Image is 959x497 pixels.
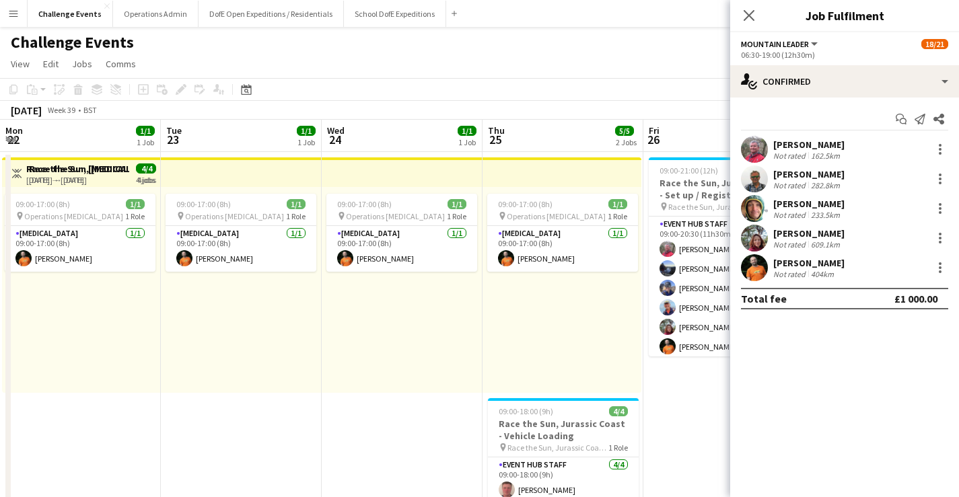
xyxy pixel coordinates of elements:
[773,269,808,279] div: Not rated
[773,168,845,180] div: [PERSON_NAME]
[499,406,553,416] span: 09:00-18:00 (9h)
[11,104,42,117] div: [DATE]
[106,58,136,70] span: Comms
[458,126,476,136] span: 1/1
[166,194,316,272] app-job-card: 09:00-17:00 (8h)1/1 Operations [MEDICAL_DATA]1 Role[MEDICAL_DATA]1/109:00-17:00 (8h)[PERSON_NAME]
[498,199,553,209] span: 09:00-17:00 (8h)
[297,137,315,147] div: 1 Job
[5,55,35,73] a: View
[741,292,787,305] div: Total fee
[609,406,628,416] span: 4/4
[741,50,948,60] div: 06:30-19:00 (12h30m)
[808,269,837,279] div: 404km
[5,124,23,137] span: Mon
[100,55,141,73] a: Comms
[649,177,800,201] h3: Race the Sun, Jurassic Coast - Set up / Registration
[773,180,808,190] div: Not rated
[808,210,843,220] div: 233.5km
[199,1,344,27] button: DofE Open Expeditions / Residentials
[773,151,808,161] div: Not rated
[773,198,845,210] div: [PERSON_NAME]
[326,194,477,272] app-job-card: 09:00-17:00 (8h)1/1 Operations [MEDICAL_DATA]1 Role[MEDICAL_DATA]1/109:00-17:00 (8h)[PERSON_NAME]
[166,226,316,272] app-card-role: [MEDICAL_DATA]1/109:00-17:00 (8h)[PERSON_NAME]
[773,239,808,250] div: Not rated
[3,132,23,147] span: 22
[488,124,505,137] span: Thu
[29,175,129,185] div: [DATE] → [DATE]
[730,65,959,98] div: Confirmed
[337,199,392,209] span: 09:00-17:00 (8h)
[5,226,155,272] app-card-role: [MEDICAL_DATA]1/109:00-17:00 (8h)[PERSON_NAME]
[326,226,477,272] app-card-role: [MEDICAL_DATA]1/109:00-17:00 (8h)[PERSON_NAME]
[486,132,505,147] span: 25
[649,124,660,137] span: Fri
[487,194,638,272] app-job-card: 09:00-17:00 (8h)1/1 Operations [MEDICAL_DATA]1 Role[MEDICAL_DATA]1/109:00-17:00 (8h)[PERSON_NAME]
[44,105,78,115] span: Week 39
[458,137,476,147] div: 1 Job
[668,202,766,212] span: Race the Sun, Jurassic Coast - Set up / Registration
[176,199,231,209] span: 09:00-17:00 (8h)
[5,194,155,272] app-job-card: 09:00-17:00 (8h)1/1 Operations [MEDICAL_DATA]1 Role[MEDICAL_DATA]1/109:00-17:00 (8h)[PERSON_NAME]
[447,211,466,221] span: 1 Role
[608,199,627,209] span: 1/1
[38,55,64,73] a: Edit
[773,227,845,239] div: [PERSON_NAME]
[921,39,948,49] span: 18/21
[29,163,129,175] h3: Race the Sun, [MEDICAL_DATA]
[297,126,316,136] span: 1/1
[83,105,97,115] div: BST
[808,239,843,250] div: 609.1km
[894,292,937,305] div: £1 000.00
[137,163,156,174] span: 4/4
[24,211,123,221] span: Operations [MEDICAL_DATA]
[72,58,92,70] span: Jobs
[137,174,156,185] div: 4 jobs
[43,58,59,70] span: Edit
[741,39,820,49] button: Mountain Leader
[773,210,808,220] div: Not rated
[286,211,306,221] span: 1 Role
[344,1,446,27] button: School DofE Expeditions
[448,199,466,209] span: 1/1
[649,217,800,360] app-card-role: Event Hub Staff6/609:00-20:30 (11h30m)[PERSON_NAME][PERSON_NAME][PERSON_NAME][PERSON_NAME][PERSON...
[649,157,800,356] app-job-card: 09:00-21:00 (12h)11/11Race the Sun, Jurassic Coast - Set up / Registration Race the Sun, Jurassic...
[808,180,843,190] div: 282.8km
[325,132,345,147] span: 24
[185,211,284,221] span: Operations [MEDICAL_DATA]
[287,199,306,209] span: 1/1
[327,124,345,137] span: Wed
[164,132,182,147] span: 23
[11,58,30,70] span: View
[346,211,445,221] span: Operations [MEDICAL_DATA]
[507,443,608,453] span: Race the Sun, Jurassic Coast - Vehicle Loading
[741,39,809,49] span: Mountain Leader
[616,137,637,147] div: 2 Jobs
[487,226,638,272] app-card-role: [MEDICAL_DATA]1/109:00-17:00 (8h)[PERSON_NAME]
[28,1,113,27] button: Challenge Events
[808,151,843,161] div: 162.5km
[773,257,845,269] div: [PERSON_NAME]
[730,7,959,24] h3: Job Fulfilment
[608,443,628,453] span: 1 Role
[67,55,98,73] a: Jobs
[773,139,845,151] div: [PERSON_NAME]
[488,418,639,442] h3: Race the Sun, Jurassic Coast - Vehicle Loading
[136,126,155,136] span: 1/1
[137,137,154,147] div: 1 Job
[608,211,627,221] span: 1 Role
[660,165,718,176] span: 09:00-21:00 (12h)
[615,126,634,136] span: 5/5
[507,211,606,221] span: Operations [MEDICAL_DATA]
[166,124,182,137] span: Tue
[11,32,134,52] h1: Challenge Events
[125,211,145,221] span: 1 Role
[113,1,199,27] button: Operations Admin
[647,132,660,147] span: 26
[126,199,145,209] span: 1/1
[15,199,70,209] span: 09:00-17:00 (8h)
